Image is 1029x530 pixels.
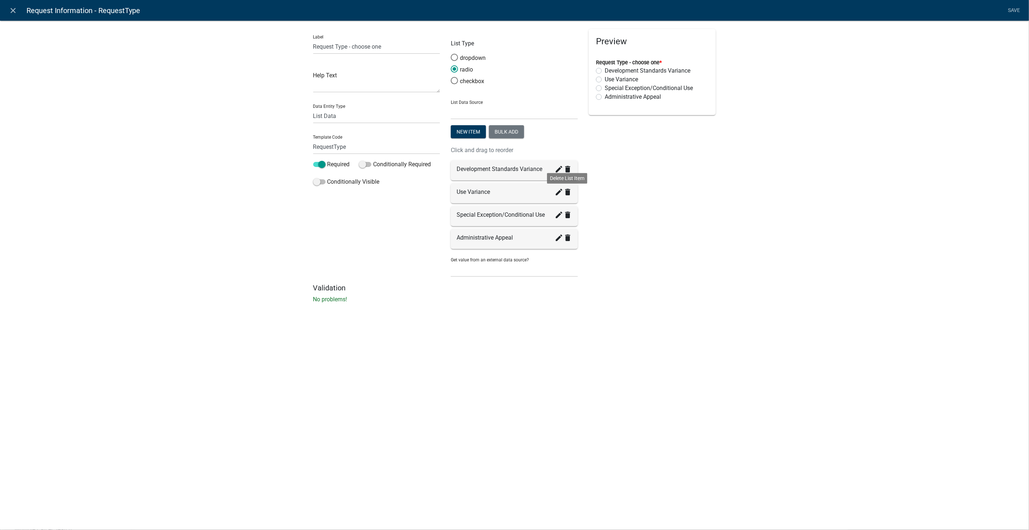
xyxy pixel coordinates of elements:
label: dropdown [451,54,486,62]
label: Conditionally Visible [313,178,380,186]
button: New item [451,125,486,138]
span: Request Information - RequestType [26,3,140,18]
button: Bulk add [489,125,524,138]
i: create [555,211,563,219]
label: Request Type - choose one [596,60,662,65]
label: Use Variance [605,75,638,84]
i: delete [563,188,572,196]
i: delete [563,211,572,219]
i: create [555,188,563,196]
i: delete [563,233,572,242]
div: Delete List Item [547,173,588,183]
label: Special Exception/Conditional Use [605,84,693,93]
i: delete [563,165,572,174]
label: radio [451,65,473,74]
p: List Type [451,39,578,48]
div: Special Exception/Conditional Use [457,211,572,219]
h5: Validation [313,284,716,292]
label: checkbox [451,77,484,86]
label: Required [313,160,350,169]
h5: Preview [596,36,709,47]
p: Click and drag to reorder [451,146,578,155]
i: close [9,6,18,15]
div: Development Standards Variance [457,165,572,174]
label: Conditionally Required [359,160,431,169]
i: create [555,165,563,174]
a: Save [1005,4,1023,17]
label: Administrative Appeal [605,93,661,101]
p: No problems! [313,295,716,304]
div: Administrative Appeal [457,233,572,242]
div: Use Variance [457,188,572,196]
label: Development Standards Variance [605,66,690,75]
i: create [555,233,563,242]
